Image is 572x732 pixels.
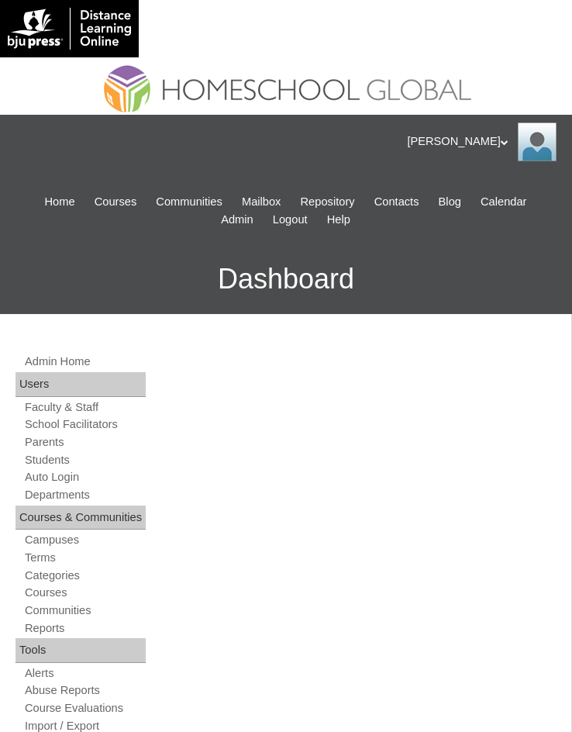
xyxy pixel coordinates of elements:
[518,123,556,161] img: Ariane Ebuen
[23,470,146,485] a: Auto Login
[293,193,363,211] a: Repository
[87,193,145,211] a: Courses
[16,506,146,530] div: Courses & Communities
[148,193,230,211] a: Communities
[23,453,146,468] a: Students
[23,701,146,716] a: Course Evaluations
[23,533,146,547] a: Campuses
[23,551,146,565] a: Terms
[23,603,146,618] a: Communities
[16,638,146,663] div: Tools
[481,193,526,211] span: Calendar
[213,211,261,229] a: Admin
[156,193,222,211] span: Communities
[473,193,534,211] a: Calendar
[431,193,469,211] a: Blog
[23,417,146,432] a: School Facilitators
[16,123,556,161] div: [PERSON_NAME]
[374,193,419,211] span: Contacts
[234,193,289,211] a: Mailbox
[23,666,146,681] a: Alerts
[23,354,146,369] a: Admin Home
[367,193,427,211] a: Contacts
[327,211,350,229] span: Help
[265,211,315,229] a: Logout
[23,400,146,415] a: Faculty & Staff
[8,8,131,50] img: logo-white.png
[95,193,137,211] span: Courses
[8,244,564,314] h3: Dashboard
[23,568,146,583] a: Categories
[439,193,461,211] span: Blog
[23,488,146,502] a: Departments
[273,211,308,229] span: Logout
[23,683,146,698] a: Abuse Reports
[242,193,281,211] span: Mailbox
[301,193,355,211] span: Repository
[319,211,358,229] a: Help
[82,57,491,113] img: logo2.png
[16,372,146,397] div: Users
[221,211,253,229] span: Admin
[23,585,146,600] a: Courses
[44,193,74,211] span: Home
[23,621,146,636] a: Reports
[23,435,146,450] a: Parents
[36,193,82,211] a: Home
